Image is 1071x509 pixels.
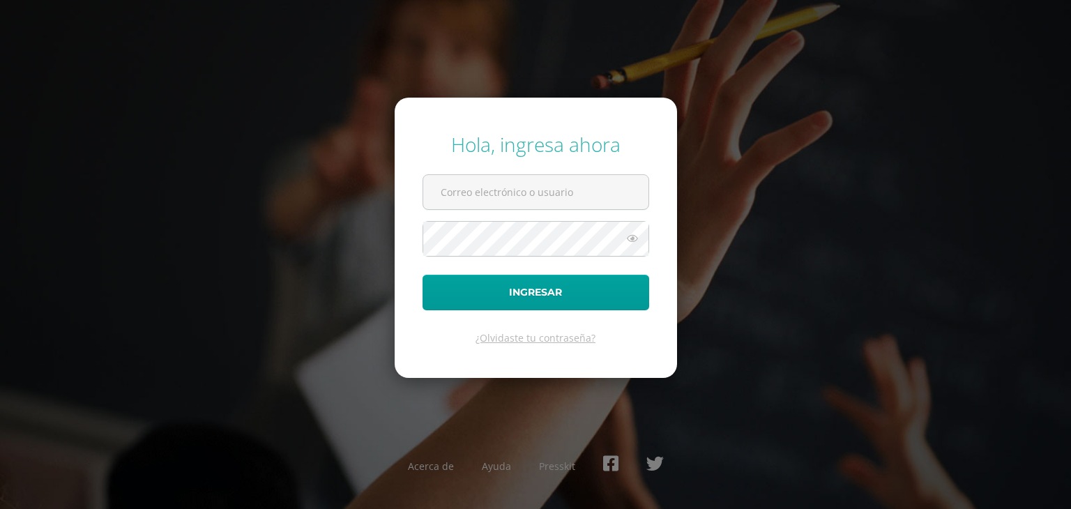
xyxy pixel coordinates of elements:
a: Ayuda [482,459,511,473]
a: Presskit [539,459,575,473]
a: ¿Olvidaste tu contraseña? [476,331,595,344]
div: Hola, ingresa ahora [423,131,649,158]
input: Correo electrónico o usuario [423,175,648,209]
a: Acerca de [408,459,454,473]
button: Ingresar [423,275,649,310]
